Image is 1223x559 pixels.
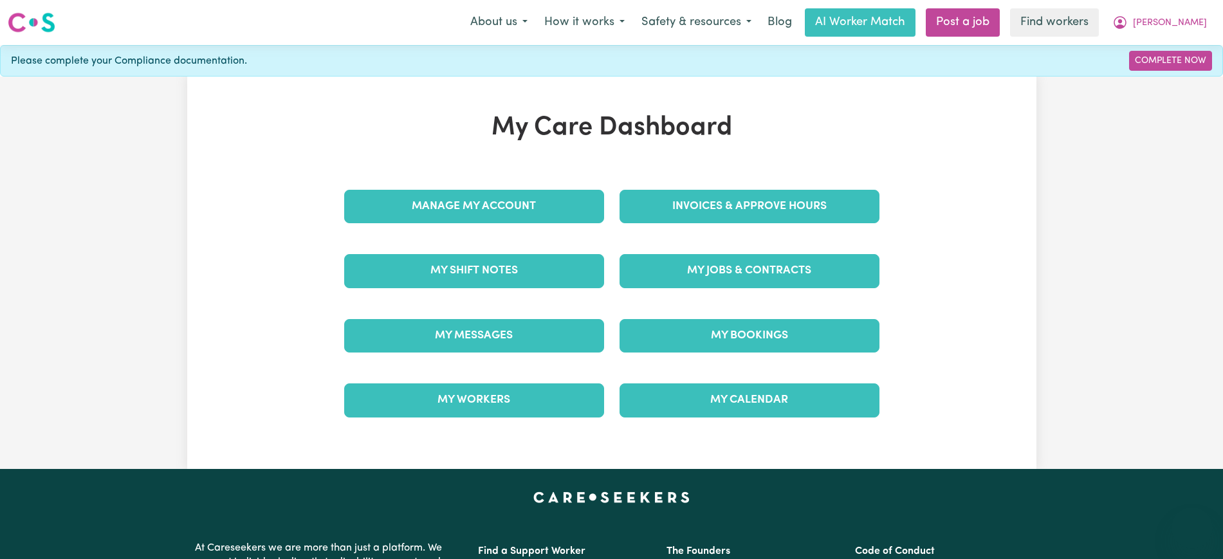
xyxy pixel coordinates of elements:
[478,546,585,556] a: Find a Support Worker
[8,8,55,37] a: Careseekers logo
[462,9,536,36] button: About us
[11,53,247,69] span: Please complete your Compliance documentation.
[1010,8,1099,37] a: Find workers
[620,254,879,288] a: My Jobs & Contracts
[344,319,604,353] a: My Messages
[344,254,604,288] a: My Shift Notes
[855,546,935,556] a: Code of Conduct
[620,319,879,353] a: My Bookings
[1172,508,1213,549] iframe: Button to launch messaging window
[1129,51,1212,71] a: Complete Now
[926,8,1000,37] a: Post a job
[533,492,690,502] a: Careseekers home page
[536,9,633,36] button: How it works
[344,383,604,417] a: My Workers
[620,190,879,223] a: Invoices & Approve Hours
[336,113,887,143] h1: My Care Dashboard
[760,8,800,37] a: Blog
[8,11,55,34] img: Careseekers logo
[667,546,730,556] a: The Founders
[344,190,604,223] a: Manage My Account
[620,383,879,417] a: My Calendar
[633,9,760,36] button: Safety & resources
[1133,16,1207,30] span: [PERSON_NAME]
[805,8,915,37] a: AI Worker Match
[1104,9,1215,36] button: My Account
